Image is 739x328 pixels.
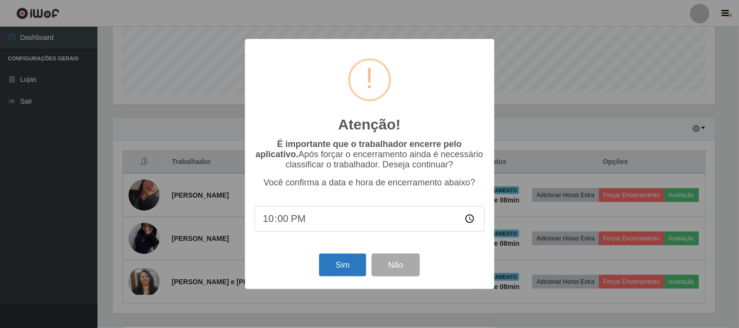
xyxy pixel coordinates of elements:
[338,116,400,133] h2: Atenção!
[319,254,366,276] button: Sim
[255,178,485,188] p: Você confirma a data e hora de encerramento abaixo?
[372,254,420,276] button: Não
[255,139,485,170] p: Após forçar o encerramento ainda é necessário classificar o trabalhador. Deseja continuar?
[256,139,462,159] b: É importante que o trabalhador encerre pelo aplicativo.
